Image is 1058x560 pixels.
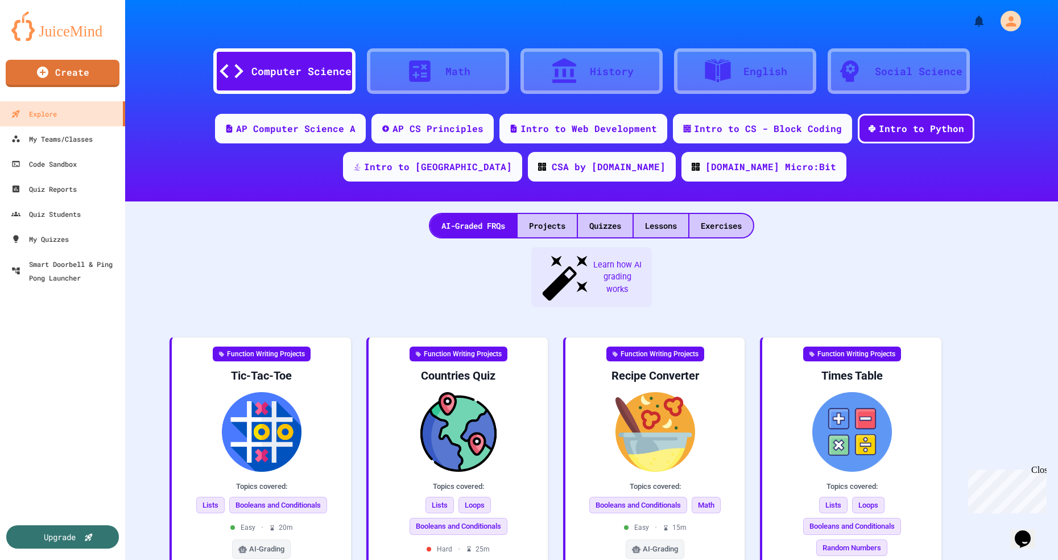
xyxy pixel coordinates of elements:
[816,540,887,557] span: Random Numbers
[410,347,507,361] div: Function Writing Projects
[458,544,460,554] span: •
[705,160,836,174] div: [DOMAIN_NAME] Micro:Bit
[852,497,885,514] span: Loops
[11,157,77,171] div: Code Sandbox
[1010,514,1047,549] iframe: chat widget
[236,122,356,135] div: AP Computer Science A
[251,64,352,79] div: Computer Science
[520,122,657,135] div: Intro to Web Development
[689,214,753,237] div: Exercises
[643,543,678,555] span: AI-Grading
[875,64,962,79] div: Social Science
[692,163,700,171] img: CODE_logo_RGB.png
[6,60,119,87] a: Create
[11,132,93,146] div: My Teams/Classes
[552,160,666,174] div: CSA by [DOMAIN_NAME]
[575,392,735,472] img: Recipe Converter
[951,11,989,31] div: My Notifications
[743,64,787,79] div: English
[378,368,539,383] div: Countries Quiz
[445,64,470,79] div: Math
[655,522,657,533] span: •
[11,182,77,196] div: Quiz Reports
[575,481,735,492] div: Topics covered:
[410,518,507,535] span: Booleans and Conditionals
[430,214,516,237] div: AI-Graded FRQs
[181,368,342,383] div: Tic-Tac-Toe
[364,160,512,174] div: Intro to [GEOGRAPHIC_DATA]
[575,368,735,383] div: Recipe Converter
[590,64,634,79] div: History
[538,163,546,171] img: CODE_logo_RGB.png
[11,232,69,246] div: My Quizzes
[5,5,78,72] div: Chat with us now!Close
[771,481,932,492] div: Topics covered:
[803,518,901,535] span: Booleans and Conditionals
[518,214,577,237] div: Projects
[230,522,293,533] div: Easy 20 m
[181,392,342,472] img: Tic-Tac-Toe
[11,107,57,121] div: Explore
[624,522,687,533] div: Easy 15 m
[11,257,121,285] div: Smart Doorbell & Ping Pong Launcher
[771,392,932,472] img: Times Table
[181,481,342,492] div: Topics covered:
[458,497,491,514] span: Loops
[592,259,643,296] span: Learn how AI grading works
[44,531,76,543] div: Upgrade
[634,214,688,237] div: Lessons
[692,497,721,514] span: Math
[378,481,539,492] div: Topics covered:
[606,347,704,361] div: Function Writing Projects
[589,497,687,514] span: Booleans and Conditionals
[392,122,483,135] div: AP CS Principles
[694,122,842,135] div: Intro to CS - Block Coding
[879,122,964,135] div: Intro to Python
[213,347,311,361] div: Function Writing Projects
[803,347,901,361] div: Function Writing Projects
[196,497,225,514] span: Lists
[11,11,114,41] img: logo-orange.svg
[261,522,263,533] span: •
[964,465,1047,513] iframe: chat widget
[425,497,454,514] span: Lists
[378,392,539,472] img: Countries Quiz
[229,497,327,514] span: Booleans and Conditionals
[771,368,932,383] div: Times Table
[578,214,633,237] div: Quizzes
[427,544,490,554] div: Hard 25 m
[989,8,1024,34] div: My Account
[11,207,81,221] div: Quiz Students
[249,543,284,555] span: AI-Grading
[819,497,848,514] span: Lists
